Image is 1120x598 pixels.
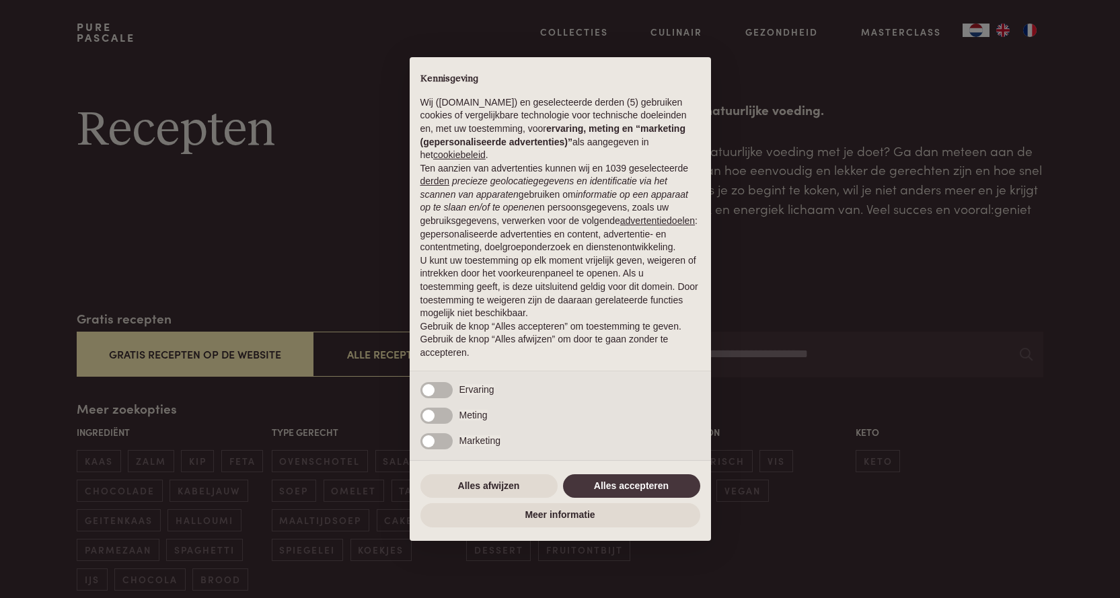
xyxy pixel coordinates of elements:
button: Alles accepteren [563,474,700,498]
a: cookiebeleid [433,149,486,160]
p: U kunt uw toestemming op elk moment vrijelijk geven, weigeren of intrekken door het voorkeurenpan... [420,254,700,320]
em: informatie op een apparaat op te slaan en/of te openen [420,189,689,213]
button: derden [420,175,450,188]
span: Marketing [459,435,500,446]
p: Wij ([DOMAIN_NAME]) en geselecteerde derden (5) gebruiken cookies of vergelijkbare technologie vo... [420,96,700,162]
p: Ten aanzien van advertenties kunnen wij en 1039 geselecteerde gebruiken om en persoonsgegevens, z... [420,162,700,254]
button: Meer informatie [420,503,700,527]
span: Meting [459,410,488,420]
em: precieze geolocatiegegevens en identificatie via het scannen van apparaten [420,176,667,200]
button: Alles afwijzen [420,474,558,498]
span: Ervaring [459,384,494,395]
button: advertentiedoelen [620,215,695,228]
p: Gebruik de knop “Alles accepteren” om toestemming te geven. Gebruik de knop “Alles afwijzen” om d... [420,320,700,360]
h2: Kennisgeving [420,73,700,85]
strong: ervaring, meting en “marketing (gepersonaliseerde advertenties)” [420,123,685,147]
